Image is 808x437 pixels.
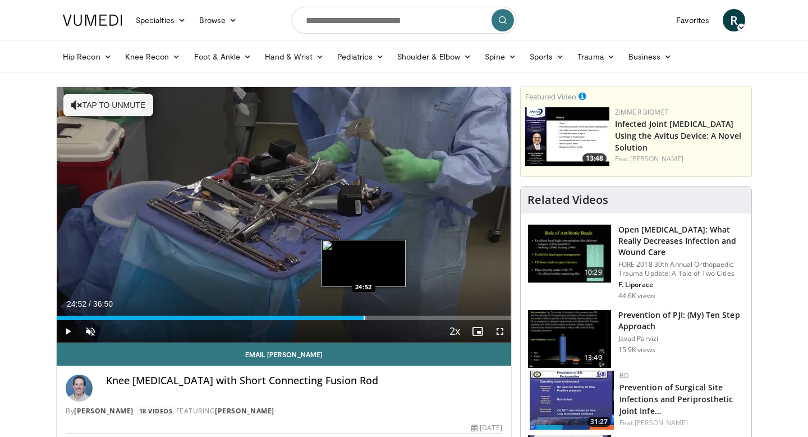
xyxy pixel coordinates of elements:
video-js: Video Player [57,87,511,343]
div: By FEATURING [66,406,502,416]
p: F. Liporace [618,280,745,289]
p: 44.6K views [618,292,655,301]
a: 13:49 Prevention of PJI: (My) Ten Step Approach Javad Parvizi 15.9K views [527,309,745,369]
div: [DATE] [471,423,502,433]
h4: Knee [MEDICAL_DATA] with Short Connecting Fusion Rod [106,375,502,387]
img: ded7be61-cdd8-40fc-98a3-de551fea390e.150x105_q85_crop-smart_upscale.jpg [528,225,611,283]
a: Zimmer Biomet [615,107,669,117]
button: Tap to unmute [63,94,153,116]
a: Knee Recon [118,45,187,68]
a: Sports [523,45,571,68]
img: bdb02266-35f1-4bde-b55c-158a878fcef6.150x105_q85_crop-smart_upscale.jpg [530,371,614,430]
button: Play [57,320,79,343]
a: Spine [478,45,522,68]
a: 31:27 [530,371,614,430]
div: Feat. [615,154,747,164]
a: Email [PERSON_NAME] [57,343,511,366]
div: Progress Bar [57,316,511,320]
a: 13:48 [525,107,609,166]
a: Browse [192,9,244,31]
p: Javad Parvizi [618,334,745,343]
small: Featured Video [525,92,576,102]
span: 13:48 [582,153,607,163]
a: [PERSON_NAME] [215,406,274,416]
a: Infected Joint [MEDICAL_DATA] Using the Avitus Device: A Novel Solution [615,119,741,153]
span: 13:49 [580,352,607,363]
span: 36:50 [93,299,113,308]
a: Shoulder & Elbow [391,45,478,68]
span: 31:27 [587,417,611,427]
div: Feat. [619,418,742,428]
a: 10:29 Open [MEDICAL_DATA]: What Really Decreases Infection and Wound Care FORE 2018 30th Annual O... [527,224,745,301]
h3: Open [MEDICAL_DATA]: What Really Decreases Infection and Wound Care [618,224,745,258]
p: 15.9K views [618,345,655,354]
img: 6109daf6-8797-4a77-88a1-edd099c0a9a9.150x105_q85_crop-smart_upscale.jpg [525,107,609,166]
a: Hip Recon [56,45,118,68]
a: R [723,9,745,31]
button: Enable picture-in-picture mode [466,320,489,343]
h3: Prevention of PJI: (My) Ten Step Approach [618,309,745,332]
a: 18 Videos [135,406,176,416]
a: [PERSON_NAME] [635,418,688,427]
a: Specialties [129,9,192,31]
a: Foot & Ankle [187,45,259,68]
img: 300aa6cd-3a47-4862-91a3-55a981c86f57.150x105_q85_crop-smart_upscale.jpg [528,310,611,368]
a: Business [622,45,679,68]
a: Hand & Wrist [258,45,330,68]
a: Prevention of Surgical Site Infections and Periprosthetic Joint Infe… [619,382,733,416]
a: Pediatrics [330,45,391,68]
a: [PERSON_NAME] [74,406,134,416]
button: Playback Rate [444,320,466,343]
a: BD [619,371,629,380]
button: Fullscreen [489,320,511,343]
button: Unmute [79,320,102,343]
p: FORE 2018 30th Annual Orthopaedic Trauma Update: A Tale of Two Cities [618,260,745,278]
img: Avatar [66,375,93,402]
img: VuMedi Logo [63,15,122,26]
a: Trauma [571,45,622,68]
span: / [89,299,91,308]
span: 10:29 [580,267,607,278]
h4: Related Videos [527,193,608,207]
a: [PERSON_NAME] [630,154,683,163]
a: Favorites [669,9,716,31]
span: 24:52 [67,299,86,308]
input: Search topics, interventions [292,7,516,34]
img: image.jpeg [322,240,406,287]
